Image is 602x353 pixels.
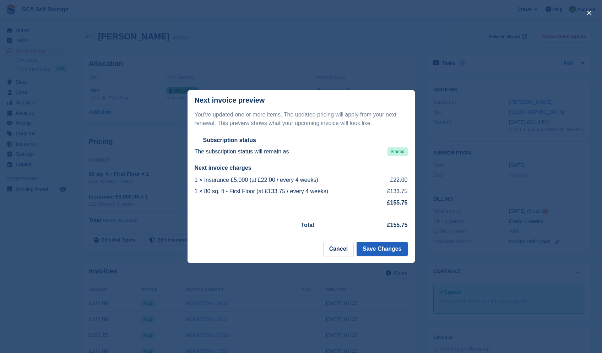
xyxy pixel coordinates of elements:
span: Started [387,147,408,156]
p: The subscription status will remain as [195,147,289,156]
button: close [584,7,595,18]
strong: Total [301,222,314,228]
td: £22.00 [379,174,408,186]
button: Cancel [323,242,354,256]
strong: £155.75 [387,222,408,228]
td: £133.75 [379,186,408,197]
button: Save Changes [357,242,407,256]
p: Next invoice preview [195,96,265,104]
td: 1 × Insurance £5,000 (at £22.00 / every 4 weeks) [195,174,379,186]
p: You've updated one or more items. The updated pricing will apply from your next renewal. This pre... [195,110,408,127]
td: 1 × 80 sq. ft - First Floor (at £133.75 / every 4 weeks) [195,186,379,197]
h2: Subscription status [203,137,256,144]
strong: £155.75 [387,200,408,206]
h2: Next invoice charges [195,164,408,172]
